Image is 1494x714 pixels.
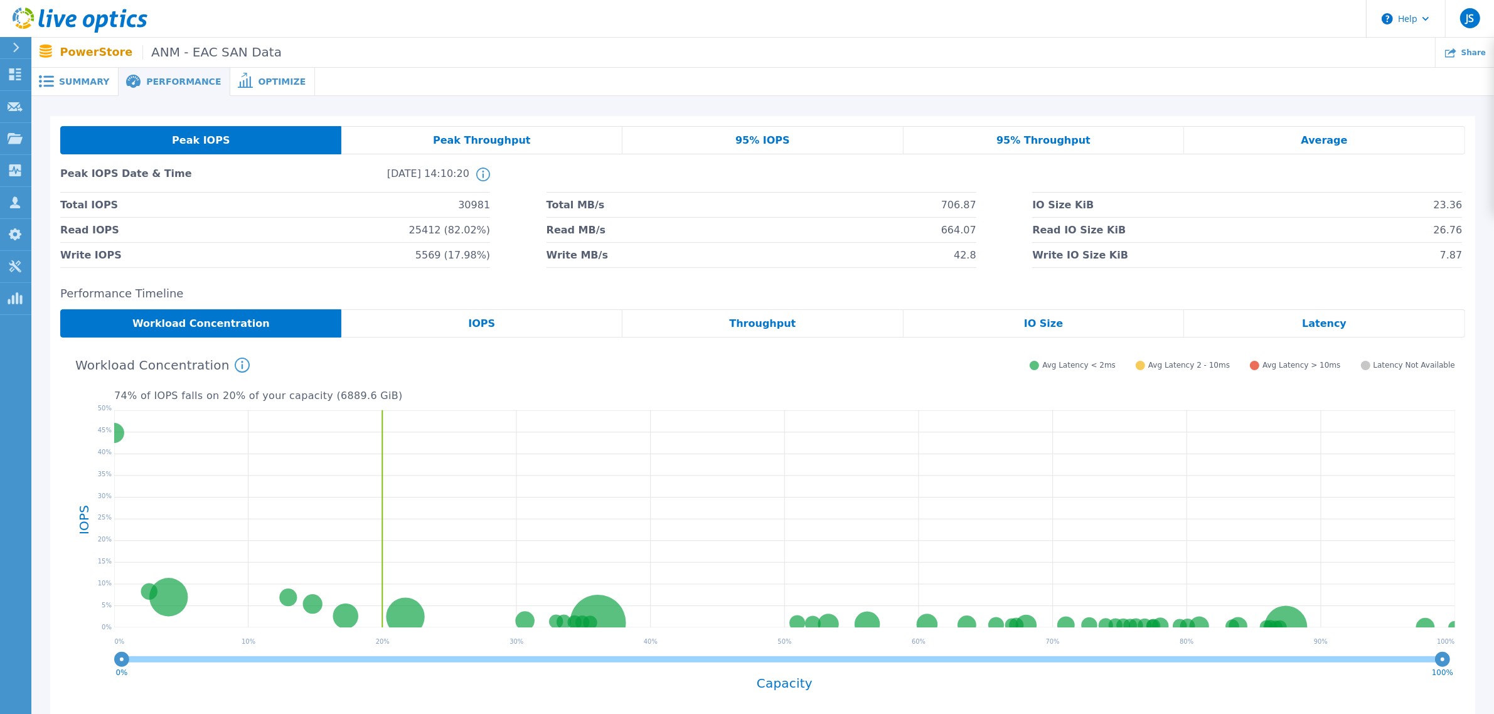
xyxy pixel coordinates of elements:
[1461,49,1486,56] span: Share
[644,638,658,645] text: 40 %
[1032,193,1094,217] span: IO Size KiB
[1434,218,1463,242] span: 26.76
[258,77,306,86] span: Optimize
[778,638,792,645] text: 50 %
[116,668,128,676] text: 0%
[132,319,270,329] span: Workload Concentration
[98,580,112,587] text: 10%
[1434,193,1463,217] span: 23.36
[1314,638,1328,645] text: 90 %
[146,77,221,86] span: Performance
[376,638,390,645] text: 20 %
[996,136,1091,146] span: 95% Throughput
[115,638,125,645] text: 0 %
[729,319,796,329] span: Throughput
[1180,638,1193,645] text: 80 %
[102,624,112,631] text: 0%
[941,193,976,217] span: 706.87
[1440,243,1463,267] span: 7.87
[510,638,523,645] text: 30 %
[415,243,490,267] span: 5569 (17.98%)
[60,218,119,242] span: Read IOPS
[102,602,112,609] text: 5%
[1374,361,1455,370] span: Latency Not Available
[75,358,250,373] h4: Workload Concentration
[1302,319,1347,329] span: Latency
[78,472,90,567] h4: IOPS
[1032,243,1128,267] span: Write IO Size KiB
[172,136,230,146] span: Peak IOPS
[98,427,112,434] text: 45%
[1301,136,1348,146] span: Average
[1024,319,1063,329] span: IO Size
[547,243,608,267] span: Write MB/s
[242,638,255,645] text: 10 %
[60,243,122,267] span: Write IOPS
[265,168,469,192] span: [DATE] 14:10:20
[458,193,490,217] span: 30981
[1432,668,1453,676] text: 100%
[468,319,495,329] span: IOPS
[1466,13,1474,23] span: JS
[60,45,282,60] p: PowerStore
[954,243,976,267] span: 42.8
[1042,361,1116,370] span: Avg Latency < 2ms
[1262,361,1340,370] span: Avg Latency > 10ms
[98,405,112,412] text: 50%
[59,77,109,86] span: Summary
[1148,361,1230,370] span: Avg Latency 2 - 10ms
[60,168,265,192] span: Peak IOPS Date & Time
[114,676,1455,691] h4: Capacity
[1046,638,1060,645] text: 70 %
[98,470,112,477] text: 35%
[1032,218,1126,242] span: Read IO Size KiB
[433,136,531,146] span: Peak Throughput
[409,218,490,242] span: 25412 (82.02%)
[735,136,790,146] span: 95% IOPS
[941,218,976,242] span: 664.07
[98,449,112,456] text: 40%
[1437,638,1454,645] text: 100 %
[912,638,926,645] text: 60 %
[60,287,1465,301] h2: Performance Timeline
[114,390,1455,402] p: 74 % of IOPS falls on 20 % of your capacity ( 6889.6 GiB )
[547,218,606,242] span: Read MB/s
[547,193,605,217] span: Total MB/s
[142,45,282,60] span: ANM - EAC SAN Data
[60,193,118,217] span: Total IOPS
